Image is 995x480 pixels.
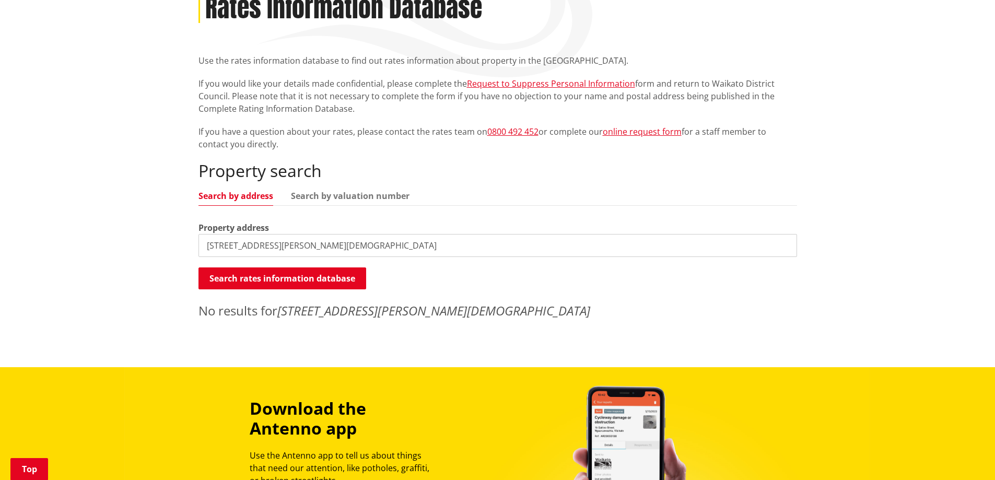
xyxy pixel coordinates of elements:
[198,54,797,67] p: Use the rates information database to find out rates information about property in the [GEOGRAPHI...
[277,302,590,319] em: [STREET_ADDRESS][PERSON_NAME][DEMOGRAPHIC_DATA]
[198,267,366,289] button: Search rates information database
[198,221,269,234] label: Property address
[487,126,539,137] a: 0800 492 452
[198,192,273,200] a: Search by address
[947,436,985,474] iframe: Messenger Launcher
[198,301,797,320] p: No results for
[10,458,48,480] a: Top
[198,77,797,115] p: If you would like your details made confidential, please complete the form and return to Waikato ...
[198,161,797,181] h2: Property search
[291,192,409,200] a: Search by valuation number
[467,78,635,89] a: Request to Suppress Personal Information
[250,399,439,439] h3: Download the Antenno app
[603,126,682,137] a: online request form
[198,234,797,257] input: e.g. Duke Street NGARUAWAHIA
[198,125,797,150] p: If you have a question about your rates, please contact the rates team on or complete our for a s...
